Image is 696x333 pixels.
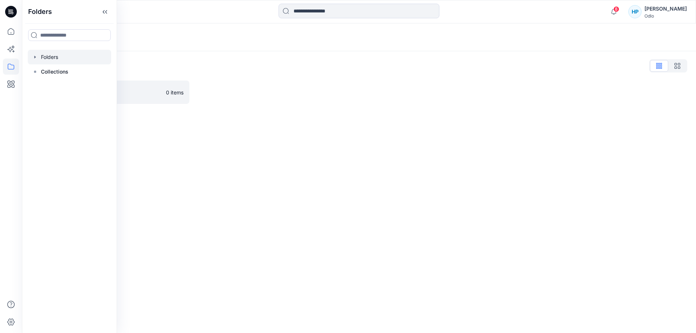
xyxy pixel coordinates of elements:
div: HP [628,5,642,18]
p: Collections [41,67,68,76]
div: [PERSON_NAME] [644,4,687,13]
span: 8 [613,6,619,12]
p: 0 items [166,89,184,96]
div: Odlo [644,13,687,19]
